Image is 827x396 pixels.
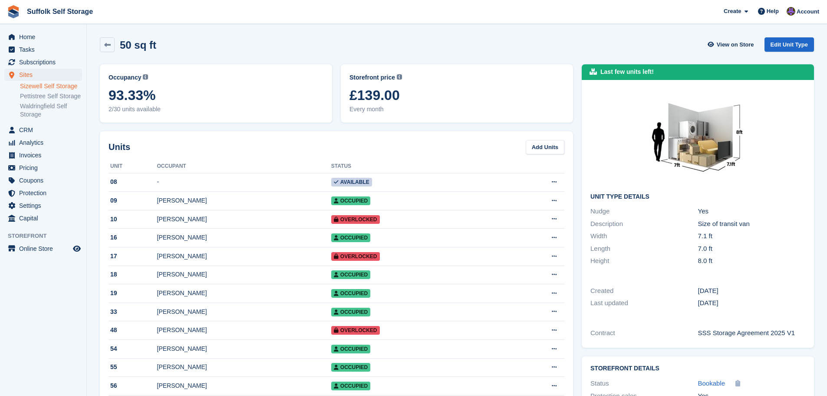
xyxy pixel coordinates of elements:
[109,196,157,205] div: 09
[331,233,370,242] span: Occupied
[23,4,96,19] a: Suffolk Self Storage
[526,140,564,154] a: Add Units
[698,298,805,308] div: [DATE]
[4,124,82,136] a: menu
[4,243,82,255] a: menu
[4,56,82,68] a: menu
[19,43,71,56] span: Tasks
[633,89,763,186] img: 50.jpg
[698,206,805,216] div: Yes
[109,105,323,114] span: 2/30 units available
[590,328,698,338] div: Contract
[331,363,370,372] span: Occupied
[590,206,698,216] div: Nudge
[109,177,157,186] div: 08
[331,382,370,390] span: Occupied
[707,37,758,52] a: View on Store
[8,232,86,240] span: Storefront
[331,345,370,353] span: Occupied
[4,69,82,81] a: menu
[600,67,654,77] div: Last few units left!
[331,196,370,205] span: Occupied
[19,69,71,81] span: Sites
[19,31,71,43] span: Home
[72,243,82,254] a: Preview store
[4,136,82,149] a: menu
[590,231,698,241] div: Width
[109,252,157,261] div: 17
[19,136,71,149] span: Analytics
[19,212,71,224] span: Capital
[767,7,779,16] span: Help
[109,215,157,224] div: 10
[19,56,71,68] span: Subscriptions
[109,307,157,316] div: 33
[157,215,331,224] div: [PERSON_NAME]
[19,124,71,136] span: CRM
[331,160,501,173] th: Status
[157,252,331,261] div: [PERSON_NAME]
[4,149,82,161] a: menu
[764,37,814,52] a: Edit Unit Type
[157,270,331,279] div: [PERSON_NAME]
[157,381,331,390] div: [PERSON_NAME]
[331,270,370,279] span: Occupied
[590,286,698,296] div: Created
[19,243,71,255] span: Online Store
[157,363,331,372] div: [PERSON_NAME]
[331,252,380,261] span: Overlocked
[157,289,331,298] div: [PERSON_NAME]
[698,231,805,241] div: 7.1 ft
[797,7,819,16] span: Account
[717,40,754,49] span: View on Store
[157,326,331,335] div: [PERSON_NAME]
[20,82,82,90] a: Sizewell Self Storage
[698,244,805,254] div: 7.0 ft
[787,7,795,16] img: Emma
[698,379,725,389] a: Bookable
[4,31,82,43] a: menu
[19,174,71,186] span: Coupons
[4,162,82,174] a: menu
[397,74,402,80] img: icon-info-grey-7440780725fd019a000dd9b08b2336e03edf1995a4989e88bcd33f0948082b44.svg
[331,308,370,316] span: Occupied
[143,74,148,80] img: icon-info-grey-7440780725fd019a000dd9b08b2336e03edf1995a4989e88bcd33f0948082b44.svg
[331,215,380,224] span: Overlocked
[590,256,698,266] div: Height
[109,233,157,242] div: 16
[120,39,156,51] h2: 50 sq ft
[590,244,698,254] div: Length
[331,178,372,186] span: Available
[109,326,157,335] div: 48
[331,289,370,298] span: Occupied
[698,379,725,387] span: Bookable
[19,162,71,174] span: Pricing
[4,43,82,56] a: menu
[590,219,698,229] div: Description
[698,219,805,229] div: Size of transit van
[109,73,141,82] span: Occupancy
[19,149,71,161] span: Invoices
[590,365,805,372] h2: Storefront Details
[109,270,157,279] div: 18
[590,193,805,200] h2: Unit Type details
[590,379,698,389] div: Status
[724,7,741,16] span: Create
[109,140,130,153] h2: Units
[109,381,157,390] div: 56
[20,102,82,119] a: Waldringfield Self Storage
[4,187,82,199] a: menu
[109,289,157,298] div: 19
[157,344,331,353] div: [PERSON_NAME]
[109,344,157,353] div: 54
[4,174,82,186] a: menu
[4,212,82,224] a: menu
[157,160,331,173] th: Occupant
[157,196,331,205] div: [PERSON_NAME]
[20,92,82,100] a: Pettistree Self Storage
[698,328,805,338] div: SSS Storage Agreement 2025 V1
[157,307,331,316] div: [PERSON_NAME]
[109,160,157,173] th: Unit
[7,5,20,18] img: stora-icon-8386f47178a22dfd0bd8f6a31ec36ba5ce8667c1dd55bd0f319d3a0aa187defe.svg
[109,87,323,103] span: 93.33%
